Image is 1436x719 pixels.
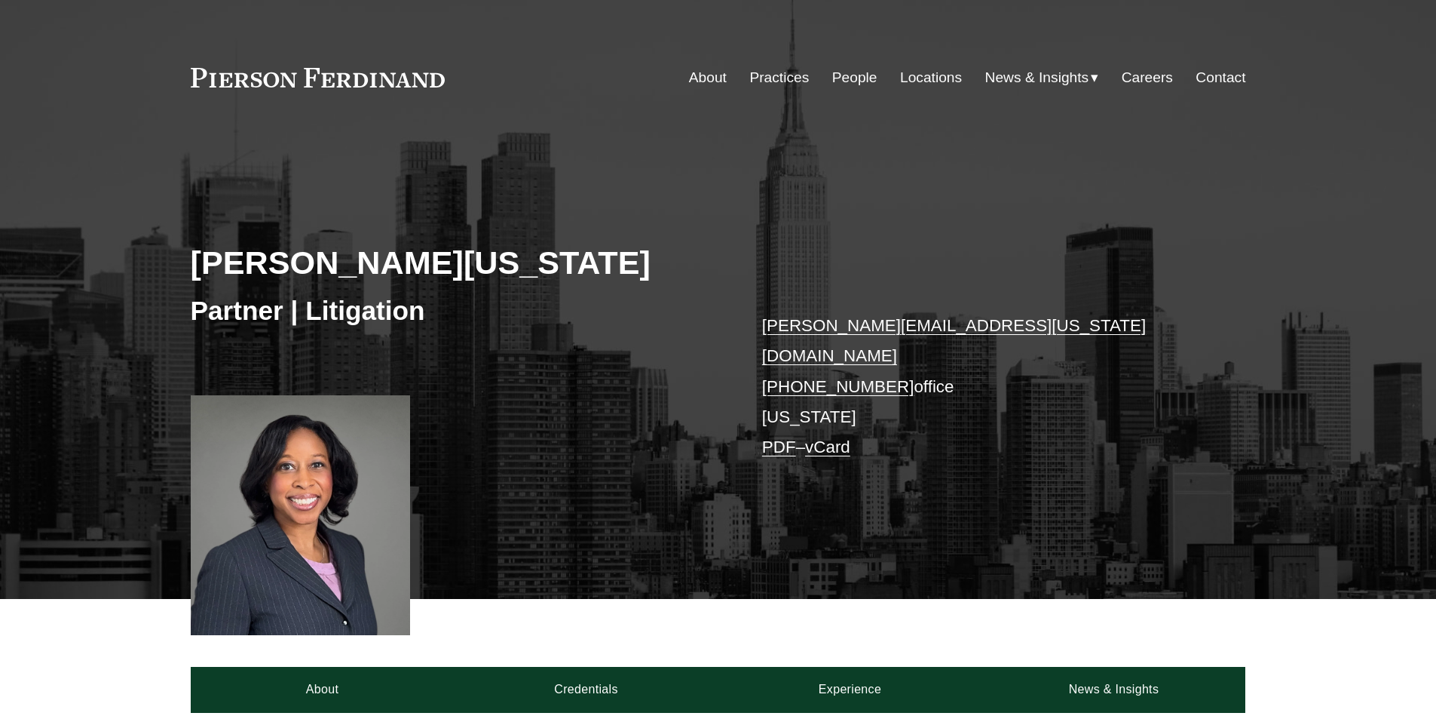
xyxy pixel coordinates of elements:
[718,667,982,712] a: Experience
[689,63,727,92] a: About
[191,243,718,282] h2: [PERSON_NAME][US_STATE]
[749,63,809,92] a: Practices
[762,316,1146,365] a: [PERSON_NAME][EMAIL_ADDRESS][US_STATE][DOMAIN_NAME]
[805,438,850,456] a: vCard
[762,377,914,396] a: [PHONE_NUMBER]
[762,438,796,456] a: PDF
[900,63,962,92] a: Locations
[191,294,718,327] h3: Partner | Litigation
[455,667,718,712] a: Credentials
[191,667,455,712] a: About
[832,63,877,92] a: People
[985,63,1099,92] a: folder dropdown
[1196,63,1245,92] a: Contact
[985,65,1089,91] span: News & Insights
[1122,63,1173,92] a: Careers
[981,667,1245,712] a: News & Insights
[762,311,1202,463] p: office [US_STATE] –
